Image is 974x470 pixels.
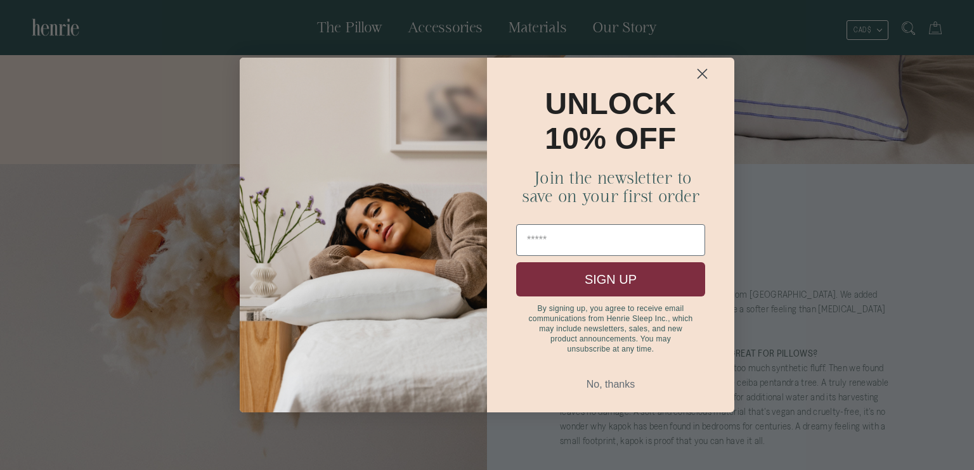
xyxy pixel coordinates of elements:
[516,224,705,256] input: Email
[516,262,705,296] button: SIGN UP
[545,87,677,120] span: UNLOCK
[522,187,700,205] span: save on your first order
[528,304,692,353] span: By signing up, you agree to receive email communications from Henrie Sleep Inc., which may includ...
[545,122,676,155] span: 10% OFF
[675,63,729,85] button: Close dialog
[516,372,705,397] button: No, thanks
[529,168,692,187] span: Join the newsletter to
[240,58,487,412] img: b44ff96f-0ff0-428c-888d-0a6584b2e5a7.png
